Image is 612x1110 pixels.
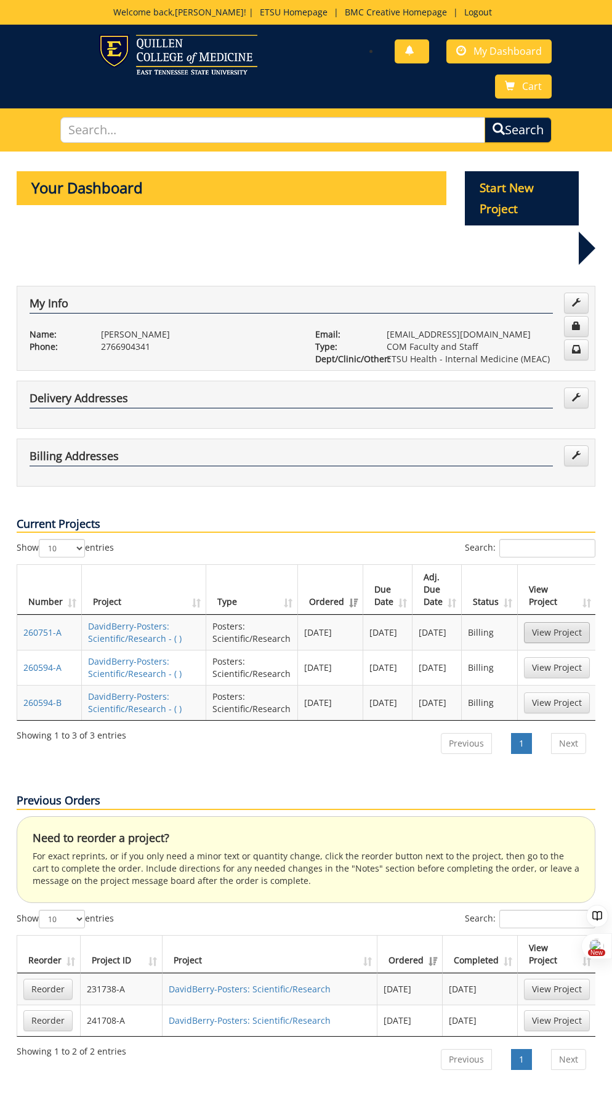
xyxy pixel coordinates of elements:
[363,615,413,650] td: [DATE]
[443,936,518,973] th: Completed: activate to sort column ascending
[163,936,377,973] th: Project: activate to sort column ascending
[206,615,298,650] td: Posters: Scientific/Research
[169,1015,331,1026] a: DavidBerry-Posters: Scientific/Research
[524,692,590,713] a: View Project
[88,620,182,644] a: DavidBerry-Posters: Scientific/Research - ( )
[17,793,595,810] p: Previous Orders
[315,328,368,341] p: Email:
[465,204,579,216] a: Start New Project
[522,79,542,93] span: Cart
[17,724,126,742] div: Showing 1 to 3 of 3 entries
[81,1005,163,1036] td: 241708-A
[81,973,163,1005] td: 231738-A
[60,6,552,18] p: Welcome back, ! | | |
[101,341,297,353] p: 2766904341
[33,850,579,887] p: For exact reprints, or if you only need a minor text or quantity change, click the reorder button...
[17,516,595,533] p: Current Projects
[23,697,62,708] a: 260594-B
[465,539,595,557] label: Search:
[551,733,586,754] a: Next
[564,387,589,408] a: Edit Addresses
[339,6,453,18] a: BMC Creative Homepage
[413,650,462,685] td: [DATE]
[17,910,114,928] label: Show entries
[33,832,579,845] h4: Need to reorder a project?
[315,353,368,365] p: Dept/Clinic/Other:
[315,341,368,353] p: Type:
[377,973,443,1005] td: [DATE]
[81,936,163,973] th: Project ID: activate to sort column ascending
[17,1040,126,1058] div: Showing 1 to 2 of 2 entries
[458,6,498,18] a: Logout
[377,1005,443,1036] td: [DATE]
[17,539,114,557] label: Show entries
[363,685,413,720] td: [DATE]
[446,39,552,63] a: My Dashboard
[524,657,590,678] a: View Project
[462,565,518,615] th: Status: activate to sort column ascending
[413,685,462,720] td: [DATE]
[298,565,363,615] th: Ordered: activate to sort column ascending
[387,341,582,353] p: COM Faculty and Staff
[99,34,257,75] img: ETSU logo
[298,685,363,720] td: [DATE]
[206,650,298,685] td: Posters: Scientific/Research
[441,733,492,754] a: Previous
[101,328,297,341] p: [PERSON_NAME]
[387,353,582,365] p: ETSU Health - Internal Medicine (MEAC)
[60,117,485,144] input: Search...
[23,979,73,1000] a: Reorder
[17,565,82,615] th: Number: activate to sort column ascending
[169,983,331,995] a: DavidBerry-Posters: Scientific/Research
[413,615,462,650] td: [DATE]
[443,1005,518,1036] td: [DATE]
[23,626,62,638] a: 260751-A
[441,1049,492,1070] a: Previous
[363,565,413,615] th: Due Date: activate to sort column ascending
[30,328,83,341] p: Name:
[518,565,596,615] th: View Project: activate to sort column ascending
[564,445,589,466] a: Edit Addresses
[23,1010,73,1031] a: Reorder
[462,615,518,650] td: Billing
[88,655,182,679] a: DavidBerry-Posters: Scientific/Research - ( )
[88,691,182,715] a: DavidBerry-Posters: Scientific/Research - ( )
[30,341,83,353] p: Phone:
[465,910,595,928] label: Search:
[462,685,518,720] td: Billing
[377,936,443,973] th: Ordered: activate to sort column ascending
[82,565,206,615] th: Project: activate to sort column ascending
[363,650,413,685] td: [DATE]
[298,650,363,685] td: [DATE]
[511,733,532,754] a: 1
[17,171,446,205] p: Your Dashboard
[473,44,542,58] span: My Dashboard
[485,117,552,144] button: Search
[499,539,595,557] input: Search:
[413,565,462,615] th: Adj. Due Date: activate to sort column ascending
[298,615,363,650] td: [DATE]
[387,328,582,341] p: [EMAIL_ADDRESS][DOMAIN_NAME]
[39,910,85,928] select: Showentries
[564,316,589,337] a: Change Password
[524,622,590,643] a: View Project
[206,565,298,615] th: Type: activate to sort column ascending
[30,298,553,314] h4: My Info
[23,662,62,673] a: 260594-A
[254,6,334,18] a: ETSU Homepage
[564,339,589,360] a: Change Communication Preferences
[30,450,553,466] h4: Billing Addresses
[465,171,579,225] p: Start New Project
[511,1049,532,1070] a: 1
[518,936,596,973] th: View Project: activate to sort column ascending
[30,392,553,408] h4: Delivery Addresses
[17,936,81,973] th: Reorder: activate to sort column ascending
[524,1010,590,1031] a: View Project
[524,979,590,1000] a: View Project
[551,1049,586,1070] a: Next
[495,75,552,99] a: Cart
[39,539,85,557] select: Showentries
[499,910,595,928] input: Search:
[462,650,518,685] td: Billing
[206,685,298,720] td: Posters: Scientific/Research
